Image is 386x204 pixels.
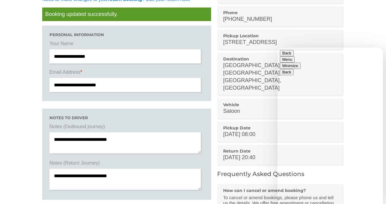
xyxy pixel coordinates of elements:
p: [STREET_ADDRESS] [223,39,337,46]
h2: Frequently Asked Questions [217,171,344,177]
label: Notes (Outbound journey) [49,123,204,132]
h3: Return Date [223,148,337,154]
h3: Phone [223,10,337,15]
h3: Vehicle [223,102,337,107]
h3: Notes to driver [49,116,204,120]
h3: How can I cancel or amend booking? [223,188,337,193]
h3: Destination [223,56,337,62]
h3: Pickup Location [223,33,337,39]
label: Email Address [49,69,204,78]
p: Booking updated successfully. [42,8,211,21]
p: [PHONE_NUMBER] [223,15,337,23]
h3: Personal Information [49,33,204,37]
p: [DATE] 20:40 [223,154,337,161]
p: [GEOGRAPHIC_DATA] 2 - [GEOGRAPHIC_DATA], [GEOGRAPHIC_DATA], [GEOGRAPHIC_DATA] [223,62,337,92]
p: [DATE] 08:00 [223,131,337,138]
iframe: chat widget [277,48,383,204]
p: Saloon [223,107,337,115]
h3: Pickup Date [223,125,337,131]
label: Notes (Return Journey) [49,160,204,169]
label: Your Name [49,40,204,49]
